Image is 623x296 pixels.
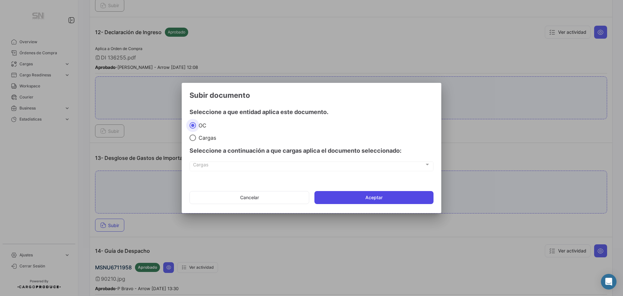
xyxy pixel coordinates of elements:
span: Cargas [193,163,424,169]
h3: Subir documento [189,91,434,100]
span: Cargas [196,135,216,141]
div: Abrir Intercom Messenger [601,274,617,290]
h4: Seleccione a que entidad aplica este documento. [189,108,434,117]
span: OC [196,122,206,129]
button: Cancelar [189,191,309,204]
h4: Seleccione a continuación a que cargas aplica el documento seleccionado: [189,146,434,155]
button: Aceptar [314,191,434,204]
